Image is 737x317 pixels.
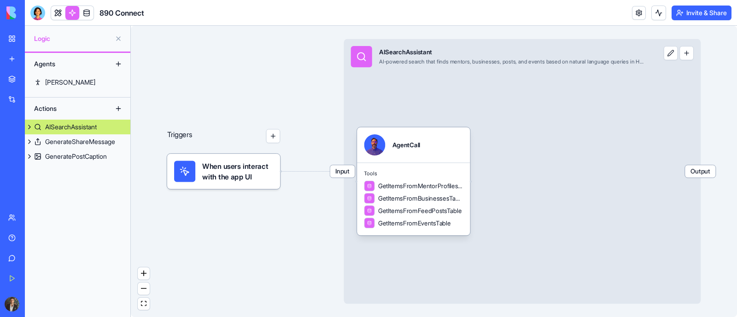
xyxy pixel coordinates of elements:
[167,154,281,189] div: When users interact with the app UI
[344,39,701,304] div: InputAISearchAssistantAI-powered search that finds mentors, businesses, posts, and events based o...
[34,34,111,43] span: Logic
[99,7,144,18] span: 890 Connect
[379,48,644,57] div: AISearchAssistant
[45,122,97,132] div: AISearchAssistant
[138,298,150,310] button: fit view
[202,161,273,182] span: When users interact with the app UI
[25,149,130,164] a: GeneratePostCaption
[330,165,355,178] span: Input
[6,6,64,19] img: logo
[378,219,450,227] span: GetItemsFromEventsTable
[138,267,150,280] button: zoom in
[5,297,19,311] img: ACg8ocJVQLntGIJvOu_x1g6PeykmXe9hrnGa0EeFFgjWaxEmuLEMy2mW=s96-c
[25,120,130,134] a: AISearchAssistant
[672,6,731,20] button: Invite & Share
[379,58,644,65] div: AI-powered search that finds mentors, businesses, posts, and events based on natural language que...
[138,282,150,295] button: zoom out
[364,170,463,177] span: Tools
[25,134,130,149] a: GenerateShareMessage
[685,165,715,178] span: Output
[392,140,420,149] div: AgentCall
[45,137,115,146] div: GenerateShareMessage
[378,182,463,190] span: GetItemsFromMentorProfilesTable
[167,101,281,189] div: Triggers
[45,152,107,161] div: GeneratePostCaption
[29,101,103,116] div: Actions
[29,57,103,71] div: Agents
[378,206,462,215] span: GetItemsFromFeedPostsTable
[167,129,193,143] p: Triggers
[378,194,463,202] span: GetItemsFromBusinessesTable
[45,78,95,87] div: [PERSON_NAME]
[25,75,130,90] a: [PERSON_NAME]
[357,127,470,236] div: AgentCallToolsGetItemsFromMentorProfilesTableGetItemsFromBusinessesTableGetItemsFromFeedPostsTabl...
